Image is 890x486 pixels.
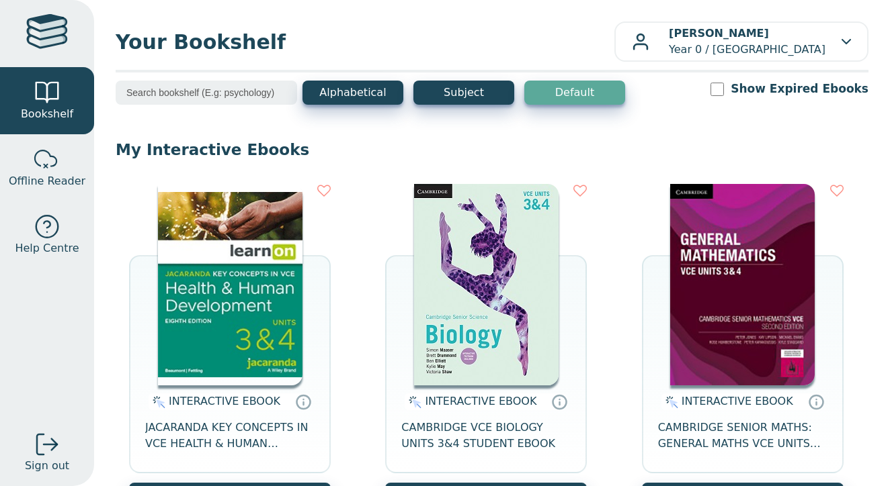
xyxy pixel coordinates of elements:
a: Interactive eBooks are accessed online via the publisher’s portal. They contain interactive resou... [551,393,567,409]
button: [PERSON_NAME]Year 0 / [GEOGRAPHIC_DATA] [614,21,868,62]
span: Sign out [25,458,69,474]
span: INTERACTIVE EBOOK [682,395,793,407]
img: interactive.svg [405,394,421,410]
button: Alphabetical [302,81,403,105]
b: [PERSON_NAME] [669,27,769,40]
span: JACARANDA KEY CONCEPTS IN VCE HEALTH & HUMAN DEVELOPMENT UNITS 3&4 LEARNON EBOOK 8E [145,420,315,452]
label: Show Expired Ebooks [731,81,868,97]
a: Interactive eBooks are accessed online via the publisher’s portal. They contain interactive resou... [295,393,311,409]
img: 6e390be0-4093-ea11-a992-0272d098c78b.jpg [414,184,559,385]
button: Default [524,81,625,105]
img: 2d857910-8719-48bf-a398-116ea92bfb73.jpg [670,184,815,385]
img: interactive.svg [661,394,678,410]
span: INTERACTIVE EBOOK [169,395,280,407]
span: Offline Reader [9,173,85,189]
span: Bookshelf [21,106,73,122]
span: Your Bookshelf [116,27,614,57]
p: Year 0 / [GEOGRAPHIC_DATA] [669,26,825,58]
button: Subject [413,81,514,105]
span: Help Centre [15,240,79,256]
span: CAMBRIDGE VCE BIOLOGY UNITS 3&4 STUDENT EBOOK [401,420,571,452]
img: e003a821-2442-436b-92bb-da2395357dfc.jpg [158,184,302,385]
a: Interactive eBooks are accessed online via the publisher’s portal. They contain interactive resou... [808,393,824,409]
span: CAMBRIDGE SENIOR MATHS: GENERAL MATHS VCE UNITS 3&4 EBOOK 2E [658,420,827,452]
span: INTERACTIVE EBOOK [425,395,536,407]
input: Search bookshelf (E.g: psychology) [116,81,297,105]
img: interactive.svg [149,394,165,410]
p: My Interactive Ebooks [116,140,868,160]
